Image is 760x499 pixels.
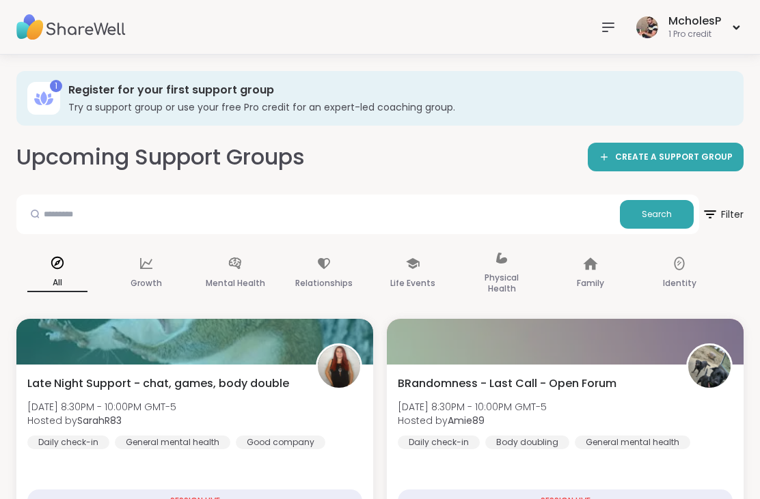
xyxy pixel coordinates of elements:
[620,200,694,229] button: Search
[688,345,731,388] img: Amie89
[68,83,724,98] h3: Register for your first support group
[77,414,122,427] b: SarahR83
[295,275,353,291] p: Relationships
[398,436,480,449] div: Daily check-in
[398,414,547,427] span: Hosted by
[448,414,485,427] b: Amie89
[27,274,87,292] p: All
[702,195,744,234] button: Filter
[663,275,696,291] p: Identity
[702,198,744,231] span: Filter
[50,80,62,92] div: 1
[68,100,724,114] h3: Try a support group or use your free Pro credit for an expert-led coaching group.
[472,270,532,297] p: Physical Health
[485,436,569,449] div: Body doubling
[668,14,721,29] div: McholesP
[636,16,658,38] img: McholesP
[575,436,690,449] div: General mental health
[318,345,360,388] img: SarahR83
[16,142,305,173] h2: Upcoming Support Groups
[577,275,604,291] p: Family
[390,275,435,291] p: Life Events
[206,275,265,291] p: Mental Health
[27,375,289,392] span: Late Night Support - chat, games, body double
[668,29,721,40] div: 1 Pro credit
[398,375,616,392] span: BRandomness - Last Call - Open Forum
[115,436,230,449] div: General mental health
[27,414,176,427] span: Hosted by
[16,3,126,51] img: ShareWell Nav Logo
[236,436,325,449] div: Good company
[27,436,109,449] div: Daily check-in
[131,275,162,291] p: Growth
[27,400,176,414] span: [DATE] 8:30PM - 10:00PM GMT-5
[642,208,672,220] span: Search
[615,152,733,163] span: CREATE A SUPPORT GROUP
[398,400,547,414] span: [DATE] 8:30PM - 10:00PM GMT-5
[588,143,744,171] a: CREATE A SUPPORT GROUP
